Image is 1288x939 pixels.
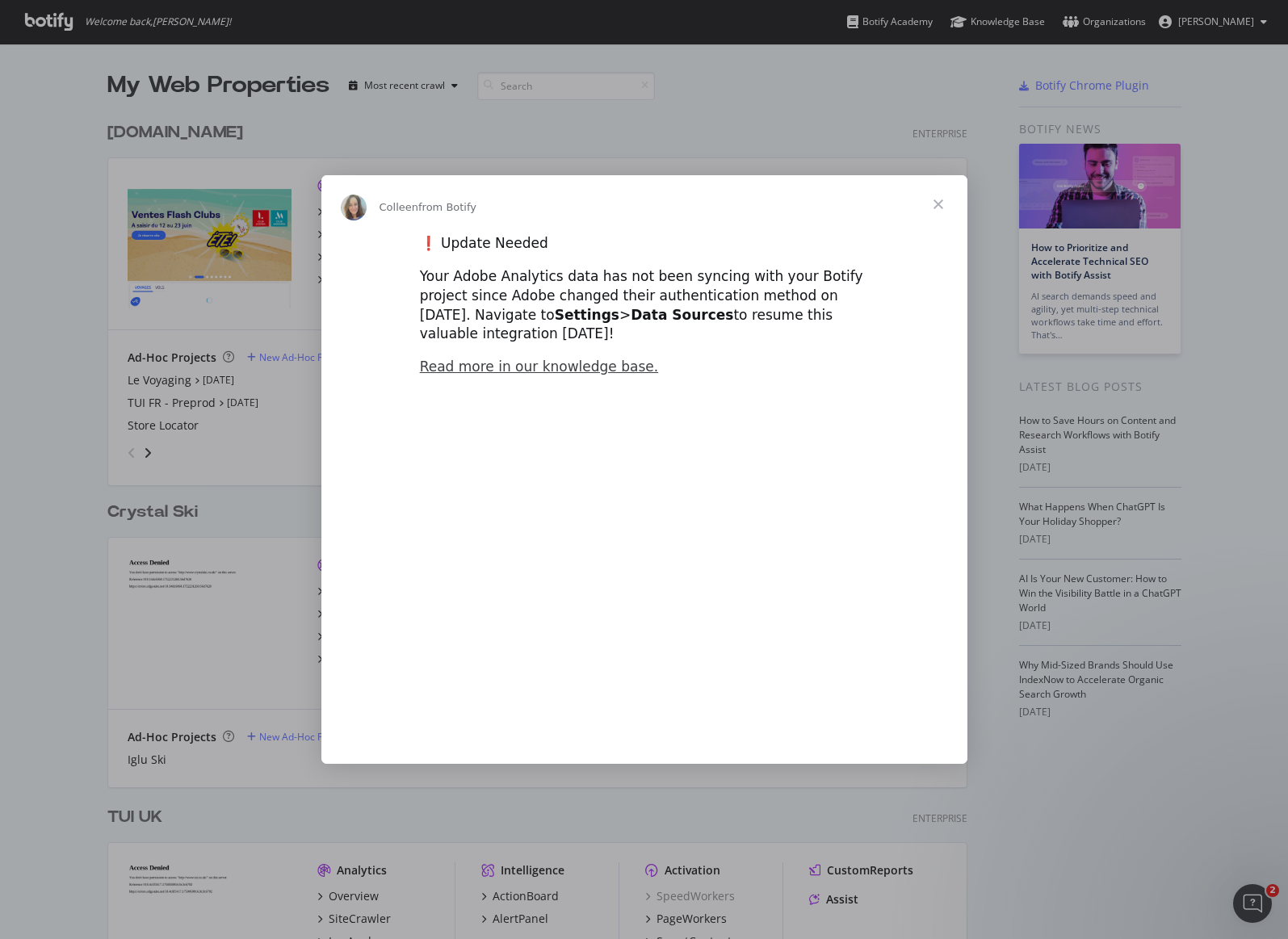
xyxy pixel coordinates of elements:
[418,201,476,213] span: from Botify
[341,195,367,220] img: Profile image for Colleen
[555,307,619,323] b: Settings
[909,175,967,233] span: Close
[420,267,869,344] div: Your Adobe Analytics data has not been syncing with your Botify project since Adobe changed their...
[308,391,981,727] video: Play video
[631,307,733,323] b: Data Sources
[380,201,419,213] span: Colleen
[420,234,869,254] div: ❗️ Update Needed
[420,358,659,375] a: Read more in our knowledge base.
